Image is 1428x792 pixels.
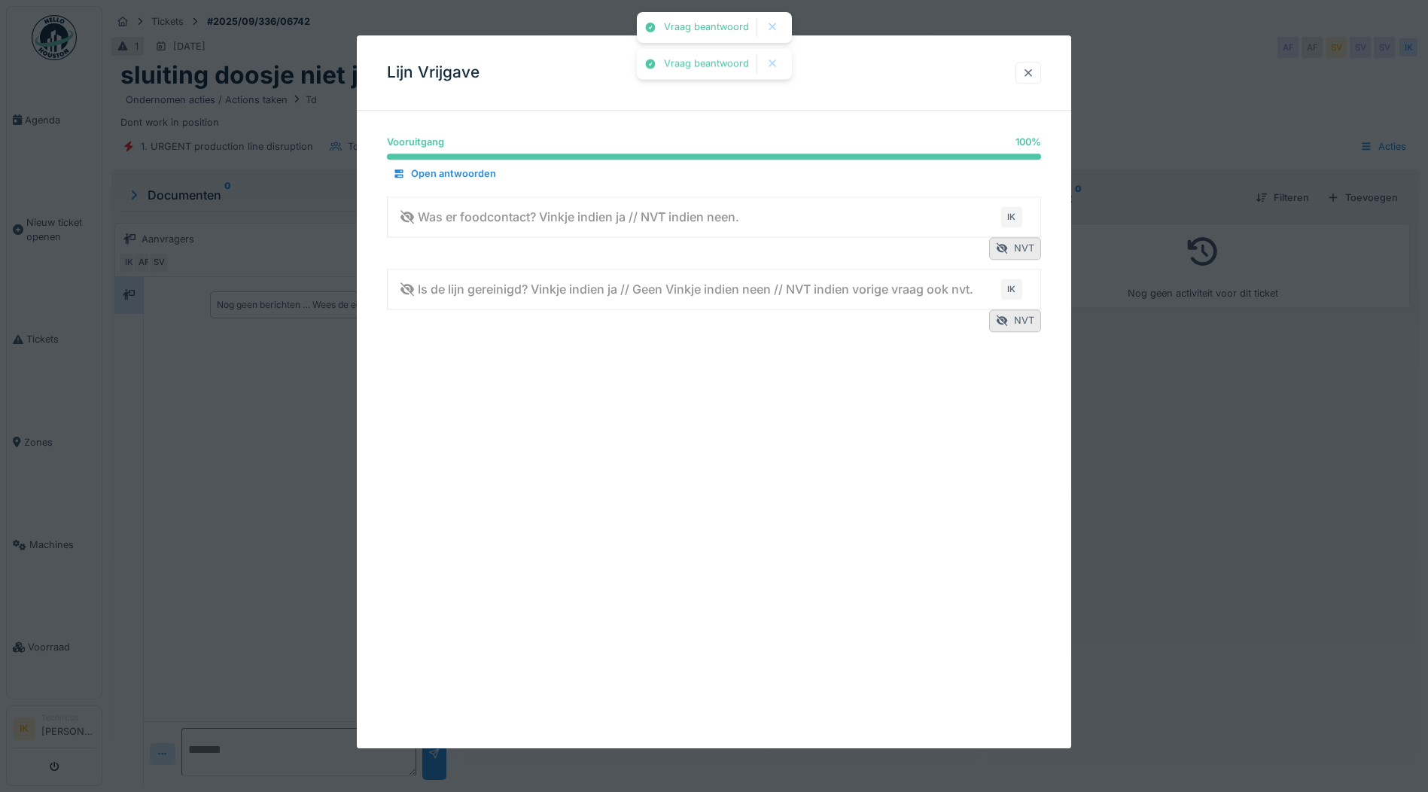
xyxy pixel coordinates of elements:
[394,276,1034,303] summary: Is de lijn gereinigd? Vinkje indien ja // Geen Vinkje indien neen // NVT indien vorige vraag ook ...
[664,21,749,34] div: Vraag beantwoord
[1001,206,1022,227] div: IK
[387,63,480,82] h3: Lijn Vrijgave
[387,135,444,149] div: Vooruitgang
[387,164,502,184] div: Open antwoorden
[989,238,1041,260] div: NVT
[394,203,1034,231] summary: Was er foodcontact? Vinkje indien ja // NVT indien neen.IK
[664,58,749,71] div: Vraag beantwoord
[400,208,739,226] div: Was er foodcontact? Vinkje indien ja // NVT indien neen.
[1015,135,1041,149] div: 100 %
[1001,279,1022,300] div: IK
[387,154,1041,160] progress: 100 %
[400,280,973,298] div: Is de lijn gereinigd? Vinkje indien ja // Geen Vinkje indien neen // NVT indien vorige vraag ook ...
[989,310,1041,332] div: NVT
